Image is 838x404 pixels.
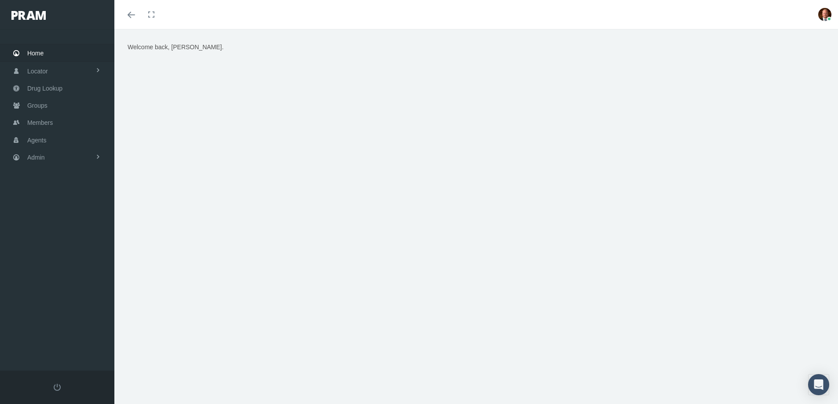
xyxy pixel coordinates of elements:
[128,44,223,51] span: Welcome back, [PERSON_NAME].
[818,8,831,21] img: S_Profile_Picture_693.jpg
[808,374,829,395] div: Open Intercom Messenger
[27,149,45,166] span: Admin
[27,80,62,97] span: Drug Lookup
[27,97,48,114] span: Groups
[27,45,44,62] span: Home
[27,63,48,80] span: Locator
[11,11,46,20] img: PRAM_20_x_78.png
[27,132,47,149] span: Agents
[27,114,53,131] span: Members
